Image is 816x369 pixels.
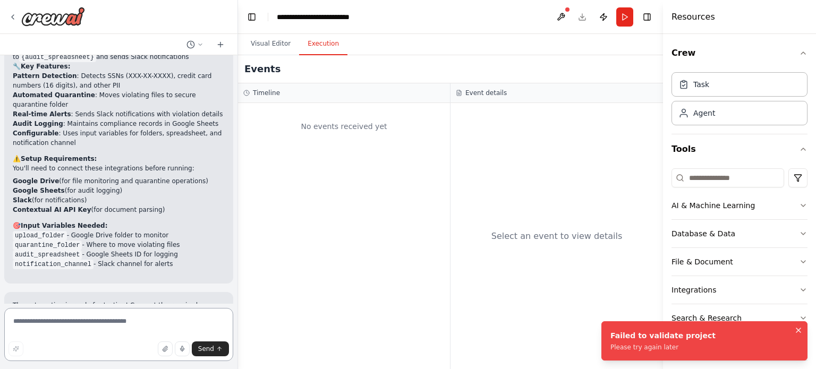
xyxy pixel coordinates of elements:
li: - Google Sheets ID for logging [13,250,225,259]
li: - Slack channel for alerts [13,259,225,269]
p: The automation is ready for testing! Connect the required integrations and run it to see the comp... [13,301,225,329]
div: Integrations [671,285,716,295]
li: (for document parsing) [13,205,225,214]
button: Click to speak your automation idea [175,341,190,356]
h2: 🔧 [13,62,225,71]
button: Integrations [671,276,807,304]
button: Crew [671,38,807,68]
li: : Moves violating files to secure quarantine folder [13,90,225,109]
strong: Automated Quarantine [13,91,95,99]
h2: 🎯 [13,221,225,230]
nav: breadcrumb [277,12,374,22]
div: Failed to validate project [610,330,716,341]
strong: Audit Logging [13,120,63,127]
div: Please try again later [610,343,716,351]
div: Database & Data [671,228,735,239]
strong: Configurable [13,130,58,137]
p: You'll need to connect these integrations before running: [13,164,225,173]
button: Execution [299,33,347,55]
button: Database & Data [671,220,807,247]
strong: Real-time Alerts [13,110,71,118]
h2: ⚠️ [13,154,225,164]
code: upload_folder [13,231,67,241]
li: : Detects SSNs (XXX-XX-XXXX), credit card numbers (16 digits), and other PII [13,71,225,90]
strong: Contextual AI API Key [13,206,91,213]
li: : Maintains compliance records in Google Sheets [13,119,225,128]
h3: Event details [465,89,507,97]
button: Improve this prompt [8,341,23,356]
li: : Uses input variables for folders, spreadsheet, and notification channel [13,128,225,148]
span: Send [198,345,214,353]
li: - Where to move violating files [13,240,225,250]
button: Hide right sidebar [640,10,654,24]
li: (for audit logging) [13,186,225,195]
button: Tools [671,134,807,164]
strong: Google Sheets [13,187,65,194]
button: AI & Machine Learning [671,192,807,219]
code: quarantine_folder [13,241,82,250]
div: File & Document [671,256,733,267]
button: Search & Research [671,304,807,332]
code: notification_channel [13,260,93,269]
img: Logo [21,7,85,26]
li: (for file monitoring and quarantine operations) [13,176,225,186]
strong: Input Variables Needed: [21,222,108,229]
div: Task [693,79,709,90]
button: Upload files [158,341,173,356]
li: - Google Drive folder to monitor [13,230,225,240]
code: audit_spreadsheet [13,250,82,260]
div: Crew [671,68,807,134]
strong: Setup Requirements: [21,155,97,162]
strong: Google Drive [13,177,59,185]
h3: Timeline [253,89,280,97]
div: No events received yet [243,108,445,144]
strong: Key Features: [21,63,70,70]
div: Select an event to view details [491,230,623,243]
button: Send [192,341,229,356]
h2: Events [244,62,280,76]
div: AI & Machine Learning [671,200,755,211]
strong: Pattern Detection [13,72,77,80]
button: File & Document [671,248,807,276]
button: Switch to previous chat [182,38,208,51]
button: Start a new chat [212,38,229,51]
button: Visual Editor [242,33,299,55]
strong: Slack [13,196,32,204]
h4: Resources [671,11,715,23]
li: (for notifications) [13,195,225,205]
code: {audit_spreadsheet} [19,53,96,62]
button: Hide left sidebar [244,10,259,24]
div: Agent [693,108,715,118]
li: : Sends Slack notifications with violation details [13,109,225,119]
